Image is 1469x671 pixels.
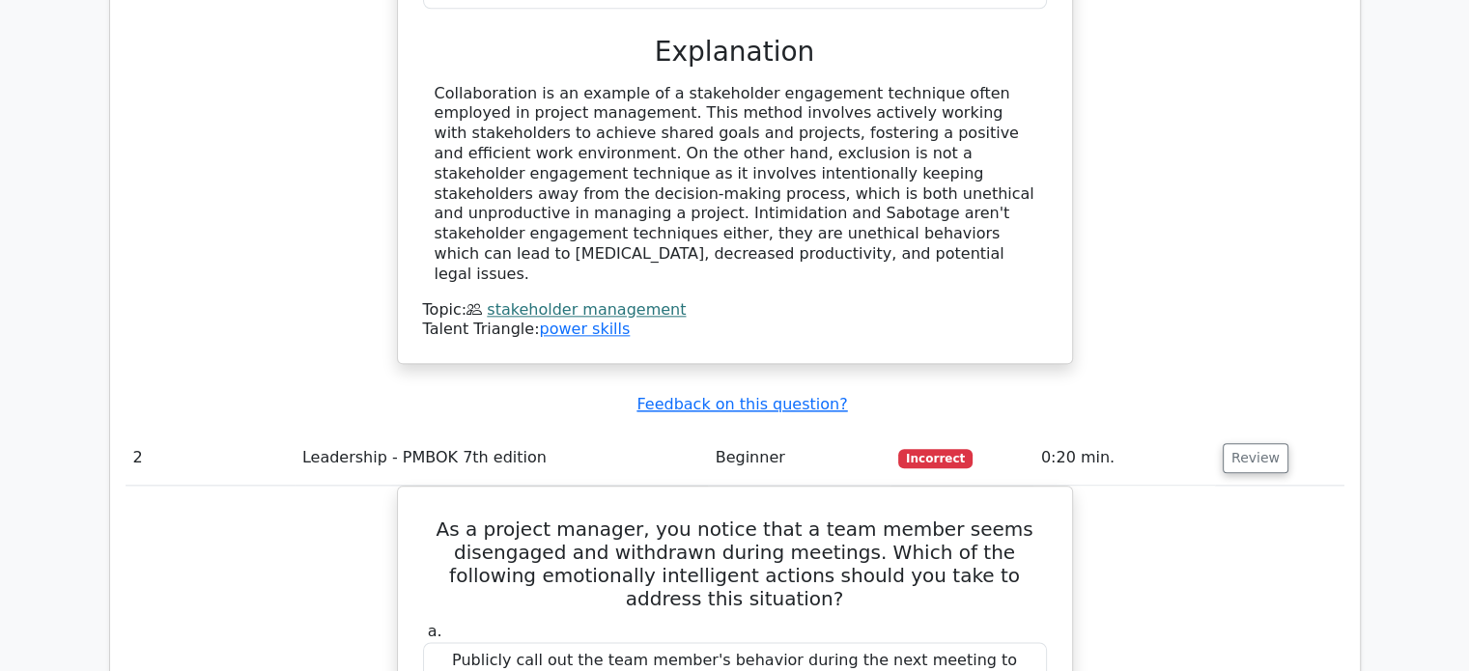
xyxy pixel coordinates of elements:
span: Incorrect [898,449,973,468]
div: Collaboration is an example of a stakeholder engagement technique often employed in project manag... [435,84,1035,285]
div: Talent Triangle: [423,300,1047,341]
td: Leadership - PMBOK 7th edition [295,431,708,486]
td: 2 [126,431,295,486]
td: Beginner [708,431,891,486]
h5: As a project manager, you notice that a team member seems disengaged and withdrawn during meeting... [421,517,1049,610]
div: Topic: [423,300,1047,321]
button: Review [1223,443,1288,473]
span: a. [428,622,442,640]
a: stakeholder management [487,300,686,319]
h3: Explanation [435,36,1035,69]
a: Feedback on this question? [636,395,847,413]
a: power skills [539,320,630,338]
td: 0:20 min. [1033,431,1215,486]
